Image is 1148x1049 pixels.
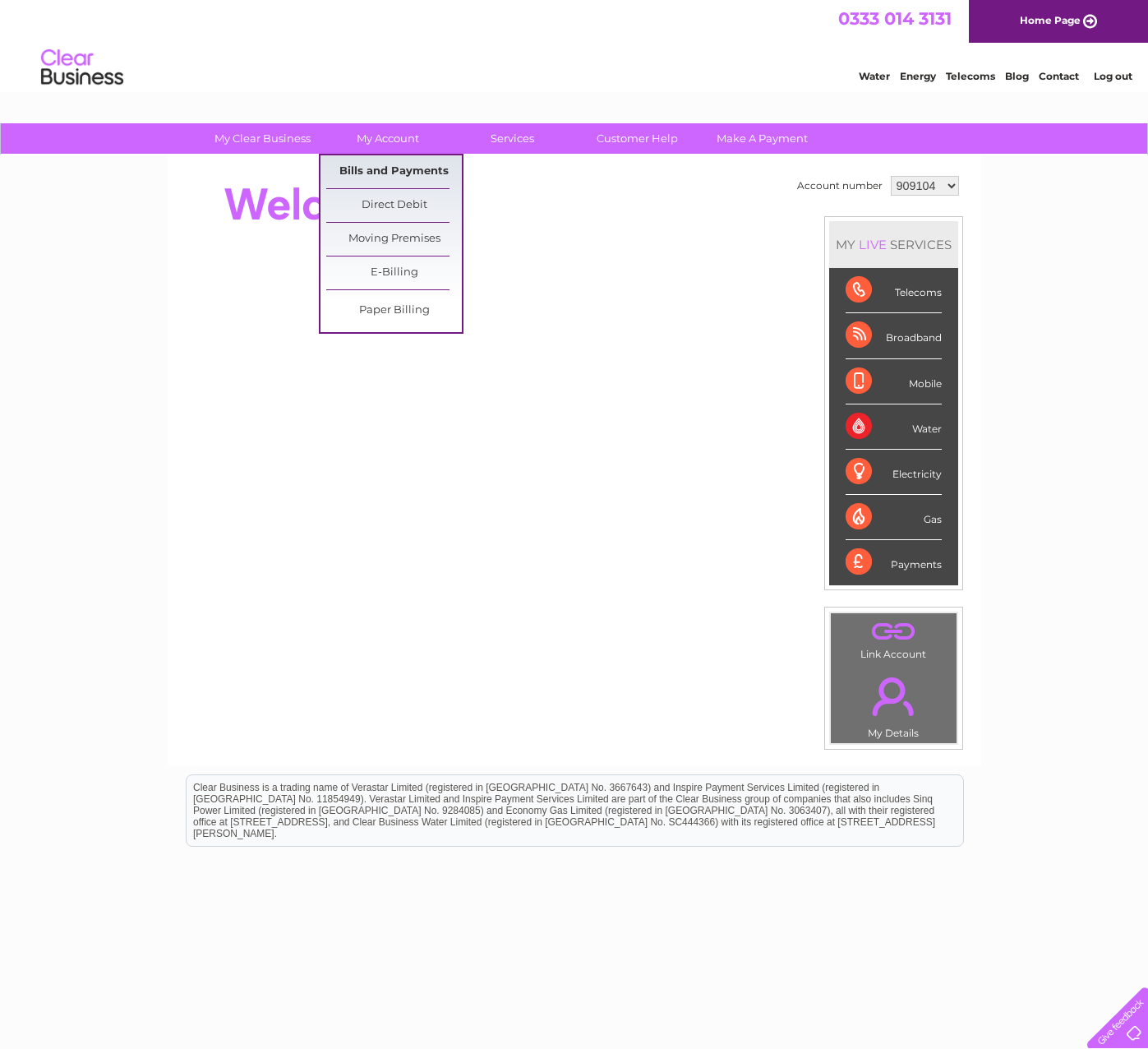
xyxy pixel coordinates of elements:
div: LIVE [855,237,890,252]
a: Make A Payment [694,123,830,154]
a: E-Billing [326,256,462,289]
a: My Clear Business [195,123,330,154]
a: Direct Debit [326,189,462,222]
a: 0333 014 3131 [838,8,952,29]
div: Payments [846,540,942,585]
div: MY SERVICES [829,221,958,268]
a: Customer Help [569,123,705,154]
td: Link Account [830,612,957,664]
a: Energy [900,70,936,82]
td: My Details [830,663,957,744]
a: Telecoms [946,70,995,82]
a: My Account [320,123,455,154]
a: Log out [1094,70,1132,82]
div: Electricity [846,450,942,495]
div: Broadband [846,313,942,358]
div: Clear Business is a trading name of Verastar Limited (registered in [GEOGRAPHIC_DATA] No. 3667643... [187,9,963,80]
a: Bills and Payments [326,155,462,188]
a: Water [859,70,890,82]
a: Blog [1005,70,1029,82]
a: . [835,617,952,646]
div: Water [846,404,942,450]
a: Contact [1039,70,1079,82]
div: Gas [846,495,942,540]
a: Services [445,123,580,154]
div: Telecoms [846,268,942,313]
div: Mobile [846,359,942,404]
img: logo.png [40,43,124,93]
a: Paper Billing [326,294,462,327]
td: Account number [793,172,887,200]
a: . [835,668,952,725]
a: Moving Premises [326,223,462,256]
